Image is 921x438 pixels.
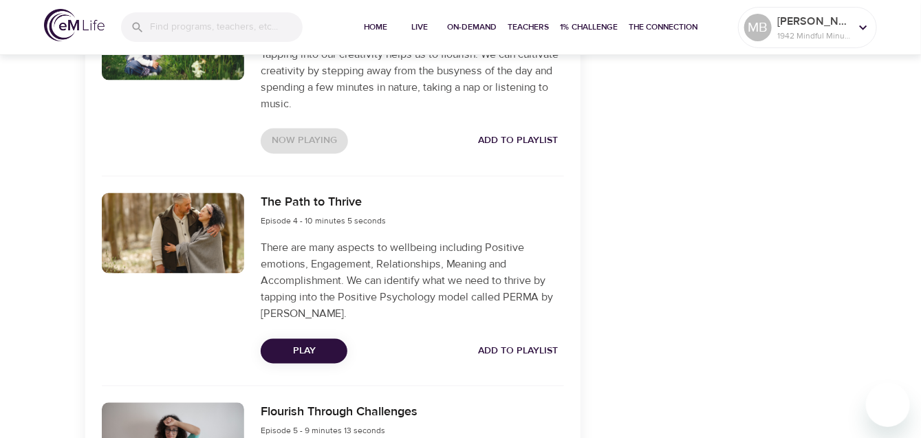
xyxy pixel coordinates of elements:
[261,46,563,112] p: Tapping into our creativity helps us to flourish. We can cultivate creativity by stepping away fr...
[261,216,386,227] span: Episode 4 - 10 minutes 5 seconds
[777,13,850,30] p: [PERSON_NAME]
[44,9,105,41] img: logo
[261,426,385,437] span: Episode 5 - 9 minutes 13 seconds
[777,30,850,42] p: 1942 Mindful Minutes
[261,193,386,213] h6: The Path to Thrive
[866,383,910,427] iframe: Button to launch messaging window
[261,403,418,423] h6: Flourish Through Challenges
[272,343,336,360] span: Play
[261,240,563,322] p: There are many aspects to wellbeing including Positive emotions, Engagement, Relationships, Meani...
[479,343,559,360] span: Add to Playlist
[479,133,559,150] span: Add to Playlist
[508,20,550,34] span: Teachers
[150,12,303,42] input: Find programs, teachers, etc...
[629,20,698,34] span: The Connection
[473,339,564,364] button: Add to Playlist
[561,20,618,34] span: 1% Challenge
[404,20,437,34] span: Live
[448,20,497,34] span: On-Demand
[261,339,347,364] button: Play
[473,129,564,154] button: Add to Playlist
[360,20,393,34] span: Home
[744,14,772,41] div: MB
